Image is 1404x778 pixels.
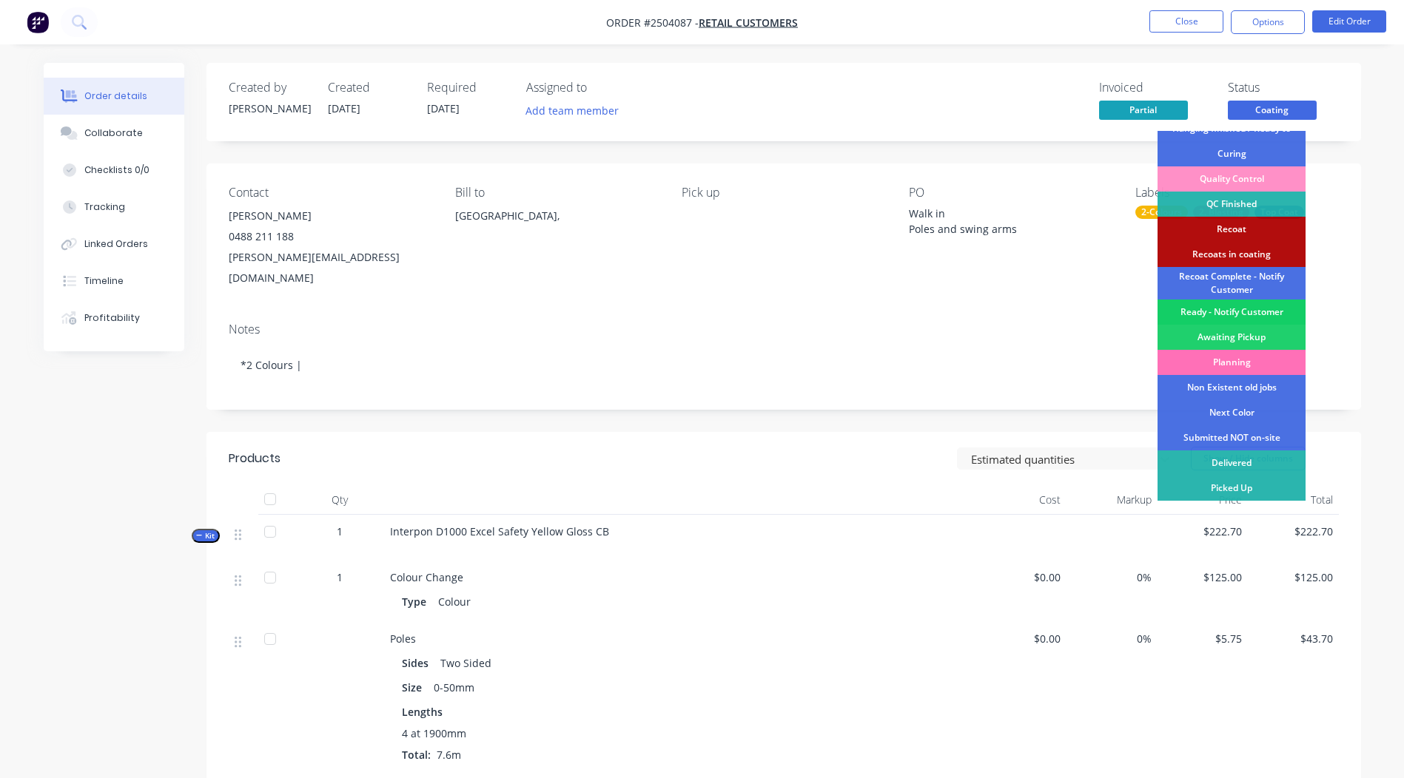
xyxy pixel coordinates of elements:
div: Status [1228,81,1339,95]
div: Qty [295,485,384,515]
div: [PERSON_NAME] [229,206,431,226]
button: Add team member [517,101,626,121]
div: QC Finished [1158,192,1306,217]
div: Contact [229,186,431,200]
div: Submitted NOT on-site [1158,425,1306,450]
span: Kit [196,530,215,541]
button: Tracking [44,189,184,226]
div: [GEOGRAPHIC_DATA], [455,206,658,253]
div: [PERSON_NAME][EMAIL_ADDRESS][DOMAIN_NAME] [229,247,431,288]
div: Size [402,677,428,698]
div: Tracking [84,200,125,214]
div: Colour [432,591,477,612]
div: Linked Orders [84,237,148,251]
div: Checklists 0/0 [84,163,150,177]
div: Created by [229,81,310,95]
span: [DATE] [427,101,460,115]
span: $125.00 [1254,569,1333,585]
div: Recoat Complete - Notify Customer [1158,267,1306,300]
div: Planning [1158,350,1306,375]
span: 1 [337,569,343,585]
div: Collaborate [84,126,143,140]
div: Next Color [1158,400,1306,425]
span: 4 at 1900mm [402,725,466,741]
button: Kit [192,529,220,543]
span: $43.70 [1254,631,1333,646]
span: Order #2504087 - [606,16,699,30]
div: Pick up [682,186,884,200]
div: Assigned to [526,81,674,95]
div: Sides [402,652,434,674]
span: Interpon D1000 Excel Safety Yellow Gloss CB [390,524,609,538]
div: Created [328,81,409,95]
div: Markup [1067,485,1158,515]
div: Awaiting Pickup [1158,325,1306,350]
div: Curing [1158,141,1306,166]
div: Two Sided [434,652,497,674]
div: Delivered [1158,450,1306,476]
span: Coating [1228,101,1317,119]
div: Ready - Notify Customer [1158,300,1306,325]
div: Labels [1135,186,1338,200]
span: Colour Change [390,570,463,584]
span: 0% [1072,569,1152,585]
span: Total: [402,748,431,762]
button: Close [1149,10,1223,33]
div: Recoat [1158,217,1306,242]
a: Retail Customers [699,16,798,30]
div: 0-50mm [428,677,480,698]
button: Order details [44,78,184,115]
button: Options [1231,10,1305,34]
span: 0% [1072,631,1152,646]
span: [DATE] [328,101,360,115]
button: Collaborate [44,115,184,152]
button: Coating [1228,101,1317,123]
div: Cost [976,485,1067,515]
div: Profitability [84,311,140,325]
div: 2-Colours [1135,206,1188,219]
button: Add team member [526,101,627,121]
span: Partial [1099,101,1188,119]
span: $5.75 [1163,631,1243,646]
span: Poles [390,632,416,646]
div: [PERSON_NAME] [229,101,310,116]
span: $222.70 [1254,524,1333,539]
div: Required [427,81,508,95]
div: 0488 211 188 [229,226,431,247]
span: $0.00 [982,631,1061,646]
span: 7.6m [431,748,467,762]
div: Order details [84,89,147,103]
div: Notes [229,322,1339,336]
div: Quality Control [1158,166,1306,192]
div: Invoiced [1099,81,1210,95]
span: $0.00 [982,569,1061,585]
div: PO [909,186,1112,200]
div: Picked Up [1158,476,1306,501]
span: $125.00 [1163,569,1243,585]
div: *2 Colours | [229,342,1339,388]
button: Profitability [44,300,184,336]
div: Non Existent old jobs [1158,375,1306,400]
div: [GEOGRAPHIC_DATA], [455,206,658,226]
div: Timeline [84,274,124,288]
img: Factory [27,11,49,33]
div: Recoats in coating [1158,242,1306,267]
div: [PERSON_NAME]0488 211 188[PERSON_NAME][EMAIL_ADDRESS][DOMAIN_NAME] [229,206,431,288]
button: Linked Orders [44,226,184,263]
div: Products [229,450,281,467]
div: Walk in Poles and swing arms [909,206,1094,237]
div: Type [402,591,432,612]
span: $222.70 [1163,524,1243,539]
button: Edit Order [1312,10,1386,33]
button: Timeline [44,263,184,300]
div: Bill to [455,186,658,200]
span: Lengths [402,704,443,720]
span: 1 [337,524,343,539]
button: Checklists 0/0 [44,152,184,189]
